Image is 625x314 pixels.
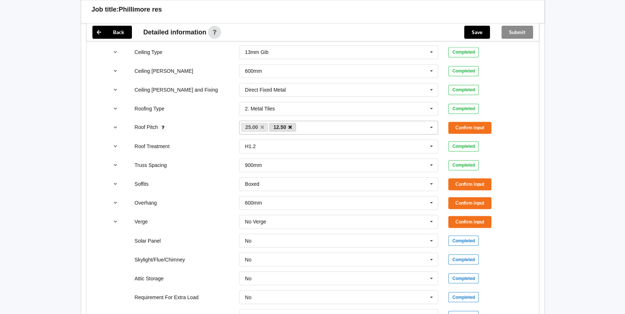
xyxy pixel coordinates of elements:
[448,216,491,228] button: Confirm input
[134,106,164,112] label: Roofing Type
[269,123,296,131] a: 12.50
[245,238,251,243] div: No
[134,49,162,55] label: Ceiling Type
[464,26,490,39] button: Save
[245,106,275,111] div: 2. Metal Tiles
[108,64,122,78] button: reference-toggle
[245,144,256,149] div: H1.2
[108,46,122,59] button: reference-toggle
[448,66,479,76] div: Completed
[245,294,251,300] div: No
[448,47,479,57] div: Completed
[108,102,122,115] button: reference-toggle
[448,197,491,209] button: Confirm input
[92,5,119,14] h3: Job title:
[134,124,159,130] label: Roof Pitch
[134,294,199,300] label: Requirement For Extra Load
[245,68,262,74] div: 600mm
[245,87,286,92] div: Direct Fixed Metal
[245,257,251,262] div: No
[108,196,122,209] button: reference-toggle
[119,5,162,14] h3: Phillimore res
[448,122,491,134] button: Confirm input
[134,256,185,262] label: Skylight/Flue/Chimney
[134,238,161,243] label: Solar Panel
[143,29,207,35] span: Detailed information
[448,141,479,151] div: Completed
[245,163,262,168] div: 900mm
[108,159,122,172] button: reference-toggle
[134,181,149,187] label: Soffits
[108,140,122,153] button: reference-toggle
[108,121,122,134] button: reference-toggle
[134,87,218,93] label: Ceiling [PERSON_NAME] and Fixing
[108,215,122,228] button: reference-toggle
[134,162,167,168] label: Truss Spacing
[448,292,479,302] div: Completed
[448,235,479,246] div: Completed
[245,200,262,205] div: 600mm
[134,219,148,225] label: Verge
[92,26,132,39] button: Back
[448,160,479,170] div: Completed
[245,50,268,55] div: 13mm Gib
[448,273,479,283] div: Completed
[448,104,479,114] div: Completed
[108,83,122,96] button: reference-toggle
[448,85,479,95] div: Completed
[134,275,163,281] label: Attic Storage
[241,123,268,131] a: 25.00
[134,68,193,74] label: Ceiling [PERSON_NAME]
[245,276,251,281] div: No
[108,177,122,191] button: reference-toggle
[245,181,259,187] div: Boxed
[134,143,170,149] label: Roof Treatment
[448,254,479,264] div: Completed
[245,219,266,224] div: No Verge
[134,200,157,206] label: Overhang
[448,178,491,190] button: Confirm input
